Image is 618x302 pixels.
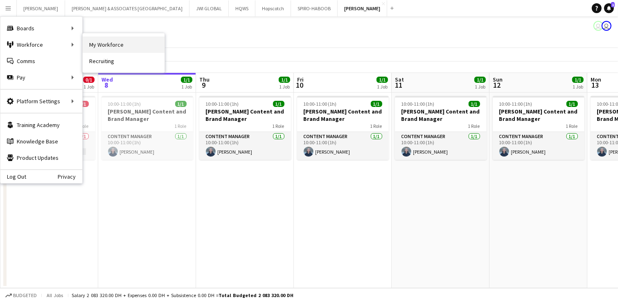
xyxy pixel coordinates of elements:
[83,53,165,69] a: Recruiting
[296,80,304,90] span: 10
[199,132,291,160] app-card-role: Content Manager1/110:00-11:00 (1h)[PERSON_NAME]
[83,36,165,53] a: My Workforce
[279,84,290,90] div: 1 Job
[273,101,284,107] span: 1/1
[395,132,487,160] app-card-role: Content Manager1/110:00-11:00 (1h)[PERSON_NAME]
[401,101,435,107] span: 10:00-11:00 (1h)
[468,123,480,129] span: 1 Role
[297,96,389,160] app-job-card: 10:00-11:00 (1h)1/1[PERSON_NAME] Content and Brand Manager1 RoleContent Manager1/110:00-11:00 (1h...
[566,101,578,107] span: 1/1
[0,36,82,53] div: Workforce
[108,101,141,107] span: 10:00-11:00 (1h)
[83,84,94,90] div: 1 Job
[0,173,26,180] a: Log Out
[0,69,82,86] div: Pay
[475,84,485,90] div: 1 Job
[229,0,255,16] button: HQWS
[395,76,404,83] span: Sat
[175,123,187,129] span: 1 Role
[175,101,187,107] span: 1/1
[0,117,82,133] a: Training Academy
[181,84,192,90] div: 1 Job
[181,77,192,83] span: 1/1
[273,123,284,129] span: 1 Role
[591,76,601,83] span: Mon
[566,123,578,129] span: 1 Role
[297,76,304,83] span: Fri
[13,293,37,298] span: Budgeted
[602,21,611,31] app-user-avatar: THAEE HR
[101,96,193,160] app-job-card: 10:00-11:00 (1h)1/1[PERSON_NAME] Content and Brand Manager1 RoleContent Manager1/110:00-11:00 (1h...
[297,108,389,123] h3: [PERSON_NAME] Content and Brand Manager
[0,20,82,36] div: Boards
[377,77,388,83] span: 1/1
[219,292,293,298] span: Total Budgeted 2 083 320.00 DH
[77,101,89,107] span: 0/1
[395,108,487,123] h3: [PERSON_NAME] Content and Brand Manager
[189,0,229,16] button: JWI GLOBAL
[493,96,584,160] app-job-card: 10:00-11:00 (1h)1/1[PERSON_NAME] Content and Brand Manager1 RoleContent Manager1/110:00-11:00 (1h...
[377,84,388,90] div: 1 Job
[206,101,239,107] span: 10:00-11:00 (1h)
[199,108,291,123] h3: [PERSON_NAME] Content and Brand Manager
[492,80,503,90] span: 12
[0,133,82,150] a: Knowledge Base
[572,77,584,83] span: 1/1
[338,0,387,16] button: [PERSON_NAME]
[589,80,601,90] span: 13
[279,77,290,83] span: 1/1
[199,96,291,160] app-job-card: 10:00-11:00 (1h)1/1[PERSON_NAME] Content and Brand Manager1 RoleContent Manager1/110:00-11:00 (1h...
[604,3,614,13] a: 1
[297,132,389,160] app-card-role: Content Manager1/110:00-11:00 (1h)[PERSON_NAME]
[198,80,210,90] span: 9
[469,101,480,107] span: 1/1
[65,0,189,16] button: [PERSON_NAME] & ASSOCIATES [GEOGRAPHIC_DATA]
[474,77,486,83] span: 1/1
[370,123,382,129] span: 1 Role
[199,76,210,83] span: Thu
[493,108,584,123] h3: [PERSON_NAME] Content and Brand Manager
[45,292,65,298] span: All jobs
[493,76,503,83] span: Sun
[4,291,38,300] button: Budgeted
[58,173,82,180] a: Privacy
[72,292,293,298] div: Salary 2 083 320.00 DH + Expenses 0.00 DH + Subsistence 0.00 DH =
[493,132,584,160] app-card-role: Content Manager1/110:00-11:00 (1h)[PERSON_NAME]
[83,77,95,83] span: 0/1
[395,96,487,160] app-job-card: 10:00-11:00 (1h)1/1[PERSON_NAME] Content and Brand Manager1 RoleContent Manager1/110:00-11:00 (1h...
[394,80,404,90] span: 11
[371,101,382,107] span: 1/1
[101,108,193,123] h3: [PERSON_NAME] Content and Brand Manager
[593,21,603,31] app-user-avatar: Nickola Dsouza
[17,0,65,16] button: [PERSON_NAME]
[77,123,89,129] span: 1 Role
[304,101,337,107] span: 10:00-11:00 (1h)
[101,132,193,160] app-card-role: Content Manager1/110:00-11:00 (1h)[PERSON_NAME]
[0,93,82,109] div: Platform Settings
[573,84,583,90] div: 1 Job
[291,0,338,16] button: SPIRO-HABOOB
[611,2,615,7] span: 1
[255,0,291,16] button: Hopscotch
[0,150,82,166] a: Product Updates
[101,76,113,83] span: Wed
[0,53,82,69] a: Comms
[499,101,532,107] span: 10:00-11:00 (1h)
[100,80,113,90] span: 8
